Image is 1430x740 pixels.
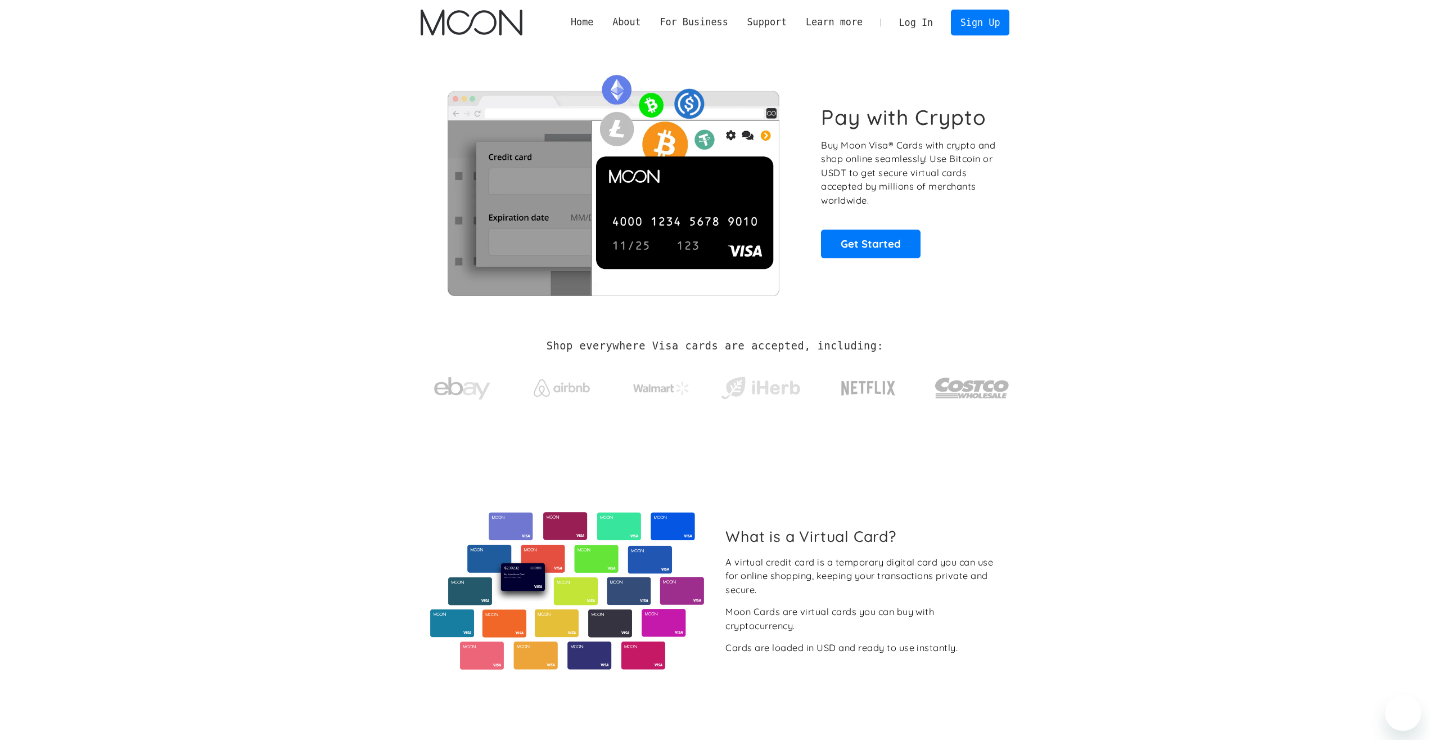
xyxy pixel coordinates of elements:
[725,555,1000,597] div: A virtual credit card is a temporary digital card you can use for online shopping, keeping your t...
[747,15,787,29] div: Support
[806,15,863,29] div: Learn more
[561,15,603,29] a: Home
[421,67,806,295] img: Moon Cards let you spend your crypto anywhere Visa is accepted.
[725,605,1000,633] div: Moon Cards are virtual cards you can buy with cryptocurrency.
[421,10,522,35] img: Moon Logo
[547,340,883,352] h2: Shop everywhere Visa cards are accepted, including:
[434,371,490,406] img: ebay
[935,367,1010,409] img: Costco
[421,360,504,412] a: ebay
[725,641,958,655] div: Cards are loaded in USD and ready to use instantly.
[603,15,650,29] div: About
[520,368,603,402] a: Airbnb
[818,363,919,408] a: Netflix
[951,10,1009,35] a: Sign Up
[428,512,706,670] img: Virtual cards from Moon
[890,10,942,35] a: Log In
[821,105,986,130] h1: Pay with Crypto
[651,15,738,29] div: For Business
[1385,695,1421,731] iframe: Button to launch messaging window
[633,382,689,395] img: Walmart
[421,10,522,35] a: home
[719,362,802,409] a: iHerb
[719,374,802,403] img: iHerb
[935,356,1010,415] a: Costco
[821,138,997,208] p: Buy Moon Visa® Cards with crypto and shop online seamlessly! Use Bitcoin or USDT to get secure vi...
[840,374,896,402] img: Netflix
[725,527,1000,545] h2: What is a Virtual Card?
[619,370,703,401] a: Walmart
[796,15,872,29] div: Learn more
[660,15,728,29] div: For Business
[534,379,590,397] img: Airbnb
[821,230,921,258] a: Get Started
[738,15,796,29] div: Support
[612,15,641,29] div: About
